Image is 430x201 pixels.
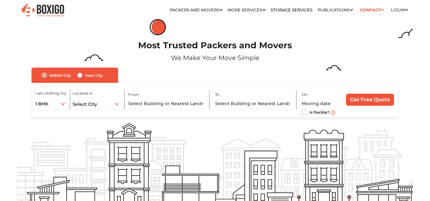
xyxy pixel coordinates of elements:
[20,3,65,18] img: Boxigo
[170,8,223,12] a: Packers and Movers
[17,40,413,51] h1: Most Trusted Packers and Movers
[318,8,353,12] a: Publications
[302,92,307,97] label: On
[309,109,329,115] label: Is flexible?
[271,8,313,12] a: Storage Services
[17,53,413,63] p: We Make Your Move Simple
[128,92,139,97] label: From
[346,94,394,106] input: Get Free Quote
[391,8,408,12] a: Login
[331,111,335,115] img: move_date_info
[35,90,67,96] label: I am shifting my
[302,98,340,109] input: Moving date
[228,8,266,12] a: More services
[215,92,220,97] label: To
[128,98,205,109] input: Select Building or Nearest Landmark
[73,101,97,107] span: Select City
[85,71,103,79] label: Inter City
[215,98,292,109] input: Select Building or Nearest Landmark
[358,5,386,15] a: Contact
[35,101,48,107] span: 1 BHK
[49,71,71,79] label: Within City
[73,90,93,96] label: Located in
